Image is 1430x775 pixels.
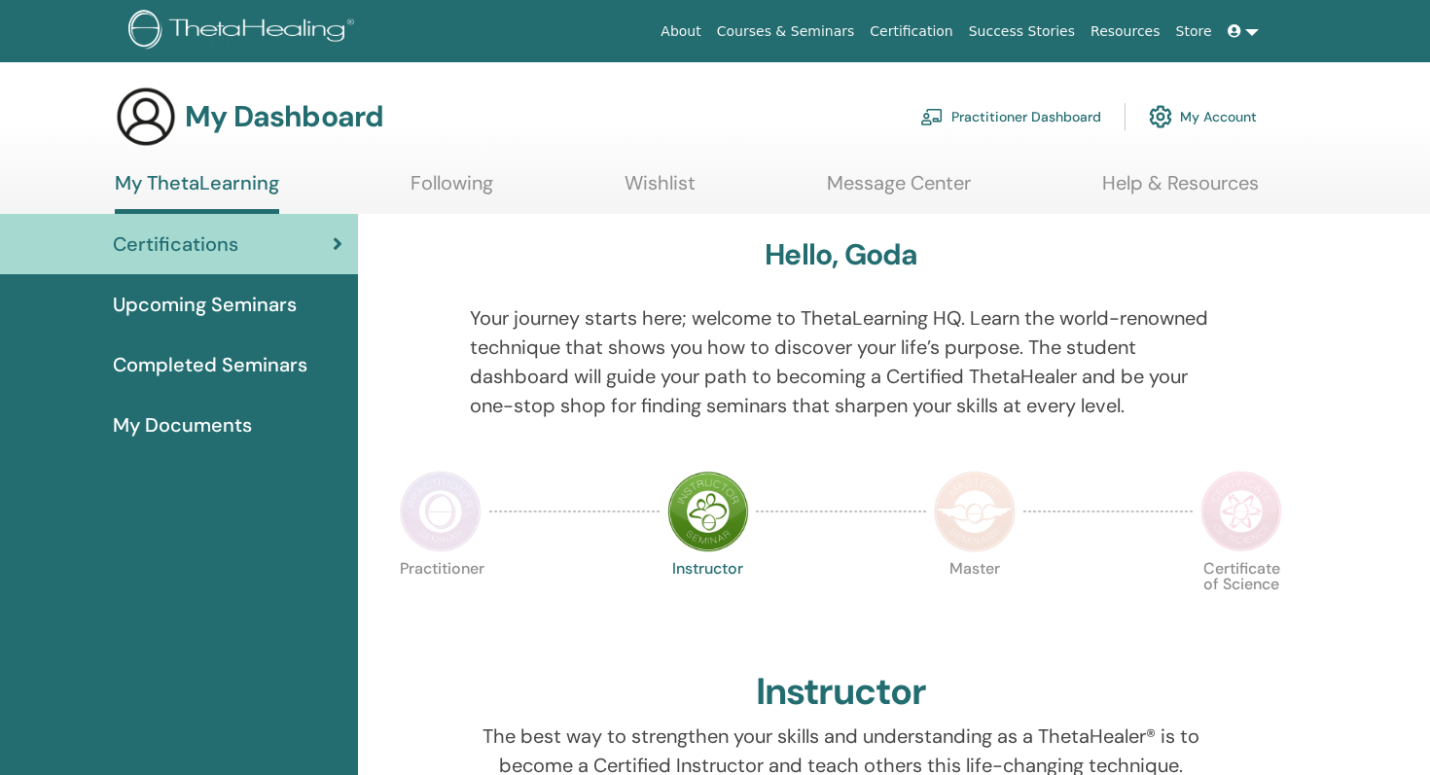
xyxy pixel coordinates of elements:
[765,237,917,272] h3: Hello, Goda
[113,410,252,440] span: My Documents
[934,561,1016,643] p: Master
[113,229,238,259] span: Certifications
[827,171,971,209] a: Message Center
[1200,471,1282,552] img: Certificate of Science
[934,471,1016,552] img: Master
[128,10,361,53] img: logo.png
[470,303,1213,420] p: Your journey starts here; welcome to ThetaLearning HQ. Learn the world-renowned technique that sh...
[1083,14,1168,50] a: Resources
[115,171,279,214] a: My ThetaLearning
[862,14,960,50] a: Certification
[115,86,177,148] img: generic-user-icon.jpg
[400,471,482,552] img: Practitioner
[920,108,944,125] img: chalkboard-teacher.svg
[1102,171,1259,209] a: Help & Resources
[1149,100,1172,133] img: cog.svg
[961,14,1083,50] a: Success Stories
[625,171,696,209] a: Wishlist
[185,99,383,134] h3: My Dashboard
[667,561,749,643] p: Instructor
[1149,95,1257,138] a: My Account
[400,561,482,643] p: Practitioner
[667,471,749,552] img: Instructor
[1168,14,1220,50] a: Store
[113,350,307,379] span: Completed Seminars
[756,670,926,715] h2: Instructor
[1200,561,1282,643] p: Certificate of Science
[411,171,493,209] a: Following
[920,95,1101,138] a: Practitioner Dashboard
[653,14,708,50] a: About
[709,14,863,50] a: Courses & Seminars
[113,290,297,319] span: Upcoming Seminars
